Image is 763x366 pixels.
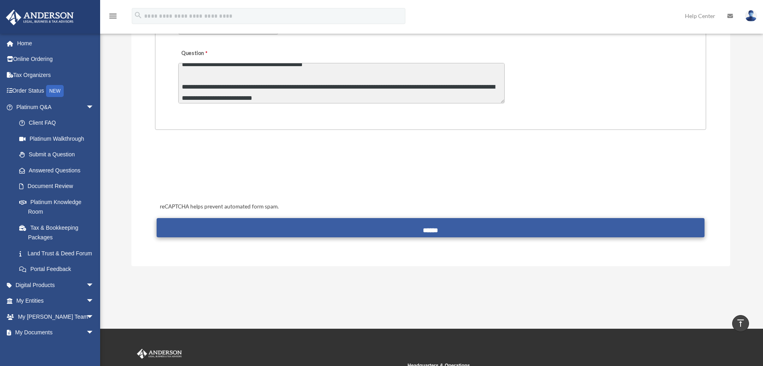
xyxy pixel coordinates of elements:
a: menu [108,14,118,21]
a: Platinum Knowledge Room [11,194,106,220]
a: Order StatusNEW [6,83,106,99]
a: Online Ordering [6,51,106,67]
img: Anderson Advisors Platinum Portal [135,349,183,359]
i: vertical_align_top [736,318,745,328]
a: Document Review [11,178,106,194]
iframe: reCAPTCHA [157,155,279,186]
a: Platinum Walkthrough [11,131,106,147]
a: Land Trust & Deed Forum [11,245,106,261]
a: Submit a Question [11,147,102,163]
span: arrow_drop_down [86,99,102,115]
img: Anderson Advisors Platinum Portal [4,10,76,25]
a: My Documentsarrow_drop_down [6,325,106,341]
a: vertical_align_top [732,315,749,332]
a: Portal Feedback [11,261,106,277]
span: arrow_drop_down [86,293,102,309]
i: menu [108,11,118,21]
a: Platinum Q&Aarrow_drop_down [6,99,106,115]
a: My Entitiesarrow_drop_down [6,293,106,309]
a: Tax & Bookkeeping Packages [11,220,106,245]
a: My [PERSON_NAME] Teamarrow_drop_down [6,309,106,325]
a: Client FAQ [11,115,106,131]
div: NEW [46,85,64,97]
i: search [134,11,143,20]
div: reCAPTCHA helps prevent automated form spam. [157,202,704,212]
span: arrow_drop_down [86,277,102,293]
img: User Pic [745,10,757,22]
span: arrow_drop_down [86,325,102,341]
a: Answered Questions [11,162,106,178]
label: Question [178,48,240,59]
a: Digital Productsarrow_drop_down [6,277,106,293]
span: arrow_drop_down [86,309,102,325]
a: Tax Organizers [6,67,106,83]
a: Home [6,35,106,51]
